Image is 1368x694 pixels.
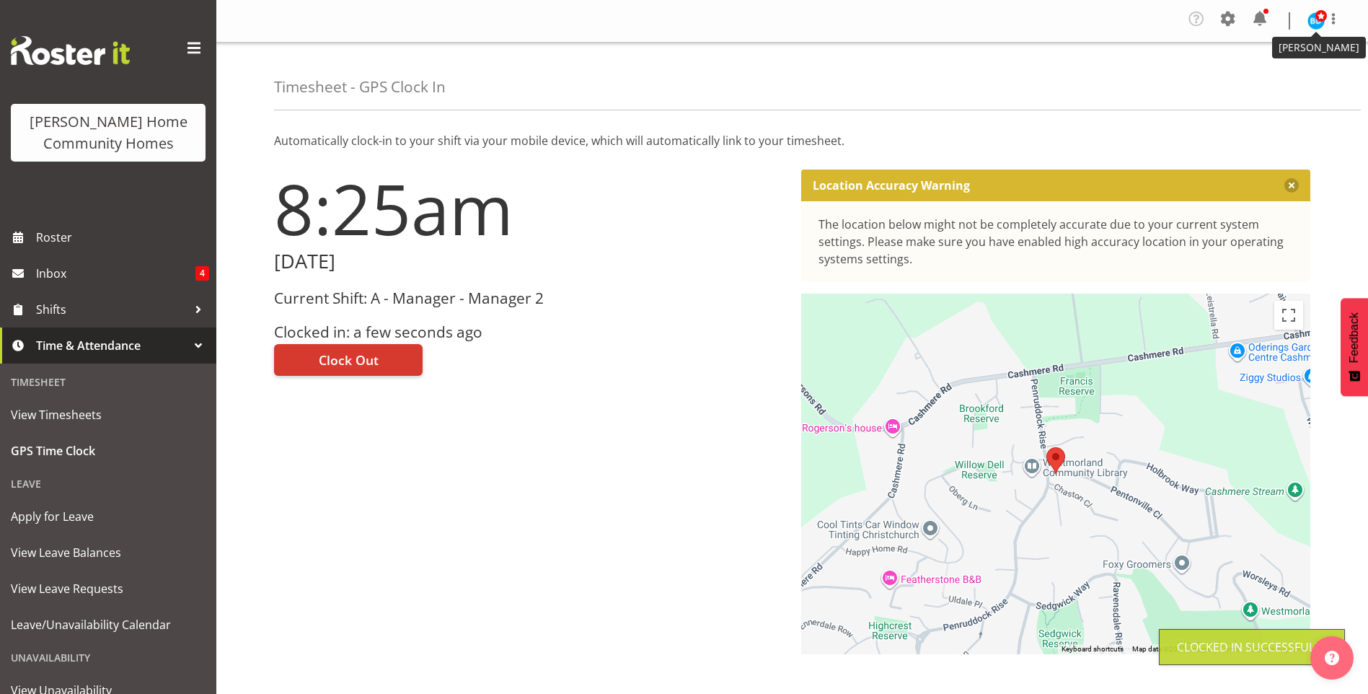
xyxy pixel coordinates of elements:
button: Close message [1284,178,1299,193]
span: View Leave Requests [11,578,206,599]
span: Map data ©2025 Google [1132,645,1211,653]
a: View Leave Requests [4,571,213,607]
span: View Leave Balances [11,542,206,563]
h3: Clocked in: a few seconds ago [274,324,784,341]
h4: Timesheet - GPS Clock In [274,79,446,95]
span: View Timesheets [11,404,206,426]
h3: Current Shift: A - Manager - Manager 2 [274,290,784,307]
div: Leave [4,469,213,498]
a: Open this area in Google Maps (opens a new window) [805,636,852,654]
img: barbara-dunlop8515.jpg [1307,12,1325,30]
span: Feedback [1348,312,1361,363]
div: The location below might not be completely accurate due to your current system settings. Please m... [818,216,1294,268]
a: View Timesheets [4,397,213,433]
span: Time & Attendance [36,335,187,356]
button: Feedback - Show survey [1341,298,1368,396]
span: Shifts [36,299,187,320]
img: Rosterit website logo [11,36,130,65]
button: Toggle fullscreen view [1274,301,1303,330]
button: Keyboard shortcuts [1062,644,1124,654]
img: Google [805,636,852,654]
p: Location Accuracy Warning [813,178,970,193]
span: Inbox [36,263,195,284]
span: Clock Out [319,351,379,369]
span: 4 [195,266,209,281]
button: Clock Out [274,344,423,376]
span: Leave/Unavailability Calendar [11,614,206,636]
a: Leave/Unavailability Calendar [4,607,213,643]
span: Apply for Leave [11,506,206,527]
a: GPS Time Clock [4,433,213,469]
h1: 8:25am [274,170,784,247]
span: Roster [36,227,209,248]
div: Timesheet [4,367,213,397]
a: View Leave Balances [4,535,213,571]
div: Clocked in Successfully [1177,638,1327,656]
img: help-xxl-2.png [1325,651,1339,665]
a: Apply for Leave [4,498,213,535]
p: Automatically clock-in to your shift via your mobile device, which will automatically link to you... [274,132,1310,149]
div: Unavailability [4,643,213,672]
h2: [DATE] [274,250,784,273]
span: GPS Time Clock [11,440,206,462]
div: [PERSON_NAME] Home Community Homes [25,111,191,154]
